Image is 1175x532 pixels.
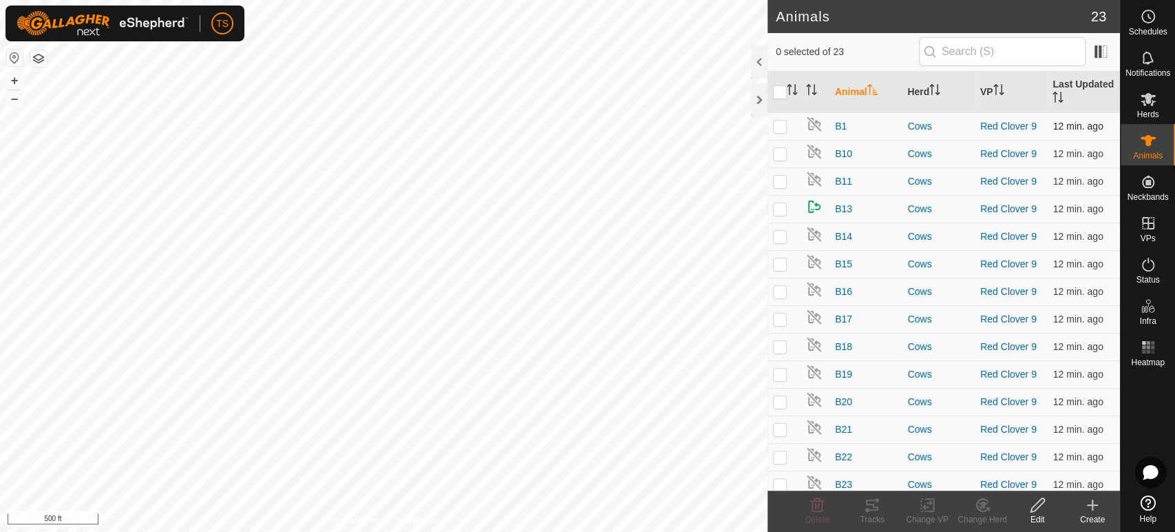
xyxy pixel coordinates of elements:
[1052,396,1103,407] span: Aug 21, 2025, 9:06 PM
[980,314,1037,325] a: Red Clover 9
[1052,94,1063,105] p-sorticon: Activate to sort
[1052,479,1103,490] span: Aug 21, 2025, 9:06 PM
[329,514,381,526] a: Privacy Policy
[907,395,969,409] div: Cows
[1128,28,1167,36] span: Schedules
[835,285,852,299] span: B16
[907,147,969,161] div: Cows
[835,119,847,134] span: B1
[835,202,852,216] span: B13
[1140,234,1155,243] span: VPs
[1052,451,1103,462] span: Aug 21, 2025, 9:06 PM
[907,119,969,134] div: Cows
[787,86,798,97] p-sorticon: Activate to sort
[806,143,823,160] img: returning off
[1052,258,1103,269] span: Aug 21, 2025, 9:06 PM
[30,50,47,67] button: Map Layers
[806,447,823,463] img: returning off
[806,254,823,270] img: returning off
[1052,314,1103,325] span: Aug 21, 2025, 9:06 PM
[980,341,1037,352] a: Red Clover 9
[1131,358,1165,367] span: Heatmap
[907,340,969,354] div: Cows
[980,176,1037,187] a: Red Clover 9
[1052,203,1103,214] span: Aug 21, 2025, 9:06 PM
[907,257,969,272] div: Cows
[835,422,852,437] span: B21
[6,90,23,107] button: –
[980,451,1037,462] a: Red Clover 9
[980,286,1037,297] a: Red Clover 9
[806,364,823,380] img: returning off
[1139,317,1156,325] span: Infra
[1127,193,1168,201] span: Neckbands
[845,513,900,526] div: Tracks
[1139,515,1156,523] span: Help
[907,422,969,437] div: Cows
[900,513,955,526] div: Change VP
[980,479,1037,490] a: Red Clover 9
[907,202,969,216] div: Cows
[907,312,969,327] div: Cows
[835,257,852,272] span: B15
[776,8,1091,25] h2: Animals
[980,231,1037,242] a: Red Clover 9
[980,369,1037,380] a: Red Clover 9
[806,226,823,243] img: returning off
[806,309,823,325] img: returning off
[1136,110,1158,119] span: Herds
[835,174,852,189] span: B11
[980,148,1037,159] a: Red Clover 9
[902,72,975,113] th: Herd
[980,203,1037,214] a: Red Clover 9
[907,229,969,244] div: Cows
[776,45,919,59] span: 0 selected of 23
[835,229,852,244] span: B14
[216,17,229,31] span: TS
[806,116,823,132] img: returning off
[1091,6,1106,27] span: 23
[835,367,852,382] span: B19
[1065,513,1120,526] div: Create
[805,515,829,524] span: Delete
[1052,231,1103,242] span: Aug 21, 2025, 9:06 PM
[980,424,1037,435] a: Red Clover 9
[806,86,817,97] p-sorticon: Activate to sort
[17,11,189,36] img: Gallagher Logo
[907,367,969,382] div: Cows
[1052,121,1103,132] span: Aug 21, 2025, 9:06 PM
[993,86,1004,97] p-sorticon: Activate to sort
[907,285,969,299] div: Cows
[907,450,969,464] div: Cows
[1121,490,1175,529] a: Help
[6,72,23,89] button: +
[1052,369,1103,380] span: Aug 21, 2025, 9:06 PM
[806,336,823,353] img: returning off
[980,258,1037,269] a: Red Clover 9
[835,450,852,464] span: B22
[835,312,852,327] span: B17
[1052,341,1103,352] span: Aug 21, 2025, 9:06 PM
[907,174,969,189] div: Cows
[806,171,823,187] img: returning off
[806,474,823,491] img: returning off
[929,86,940,97] p-sorticon: Activate to sort
[1052,148,1103,159] span: Aug 21, 2025, 9:06 PM
[806,419,823,436] img: returning off
[1052,176,1103,187] span: Aug 21, 2025, 9:06 PM
[955,513,1010,526] div: Change Herd
[1010,513,1065,526] div: Edit
[980,396,1037,407] a: Red Clover 9
[907,478,969,492] div: Cows
[835,395,852,409] span: B20
[1125,69,1170,77] span: Notifications
[1047,72,1120,113] th: Last Updated
[1136,276,1159,284] span: Status
[1133,152,1163,160] span: Animals
[980,121,1037,132] a: Red Clover 9
[397,514,438,526] a: Contact Us
[806,198,823,215] img: returning on
[919,37,1086,66] input: Search (S)
[1052,286,1103,297] span: Aug 21, 2025, 9:06 PM
[975,72,1048,113] th: VP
